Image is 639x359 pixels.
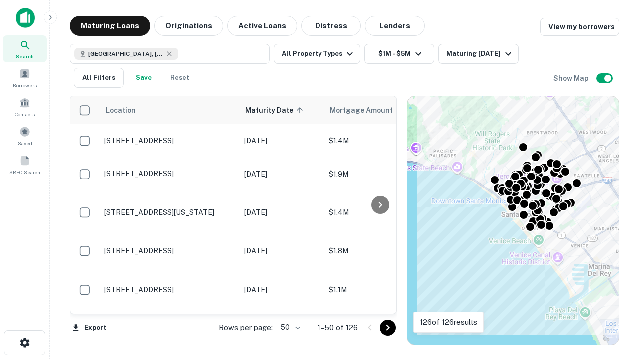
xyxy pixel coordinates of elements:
div: 50 [277,320,302,335]
button: All Property Types [274,44,360,64]
span: Borrowers [13,81,37,89]
button: Originations [154,16,223,36]
h6: Show Map [553,73,590,84]
button: Maturing Loans [70,16,150,36]
span: [GEOGRAPHIC_DATA], [GEOGRAPHIC_DATA], [GEOGRAPHIC_DATA] [88,49,163,58]
button: All Filters [74,68,124,88]
span: Contacts [15,110,35,118]
p: $1.8M [329,245,429,256]
img: capitalize-icon.png [16,8,35,28]
button: Go to next page [380,320,396,336]
p: [DATE] [244,245,319,256]
button: Lenders [365,16,425,36]
p: [STREET_ADDRESS] [104,246,234,255]
a: Borrowers [3,64,47,91]
p: $1.4M [329,207,429,218]
button: $1M - $5M [364,44,434,64]
p: [DATE] [244,135,319,146]
span: SREO Search [9,168,40,176]
button: Reset [164,68,196,88]
div: 0 0 [407,96,619,345]
p: [STREET_ADDRESS] [104,136,234,145]
p: [DATE] [244,207,319,218]
p: [STREET_ADDRESS] [104,285,234,294]
a: SREO Search [3,151,47,178]
a: Search [3,35,47,62]
span: Search [16,52,34,60]
a: Contacts [3,93,47,120]
p: $1.1M [329,284,429,295]
a: Saved [3,122,47,149]
p: [DATE] [244,284,319,295]
button: Save your search to get updates of matches that match your search criteria. [128,68,160,88]
p: [STREET_ADDRESS][US_STATE] [104,208,234,217]
th: Maturity Date [239,96,324,124]
p: Rows per page: [219,322,273,334]
p: $1.9M [329,169,429,179]
span: Saved [18,139,32,147]
p: [DATE] [244,169,319,179]
p: [STREET_ADDRESS] [104,169,234,178]
th: Location [99,96,239,124]
button: Distress [301,16,361,36]
button: Maturing [DATE] [438,44,519,64]
iframe: Chat Widget [589,279,639,327]
div: Maturing [DATE] [446,48,514,60]
span: Maturity Date [245,104,306,116]
button: [GEOGRAPHIC_DATA], [GEOGRAPHIC_DATA], [GEOGRAPHIC_DATA] [70,44,270,64]
p: 126 of 126 results [420,316,477,328]
p: $1.4M [329,135,429,146]
span: Mortgage Amount [330,104,406,116]
button: Export [70,320,109,335]
th: Mortgage Amount [324,96,434,124]
span: Location [105,104,136,116]
a: View my borrowers [540,18,619,36]
p: 1–50 of 126 [318,322,358,334]
button: Active Loans [227,16,297,36]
